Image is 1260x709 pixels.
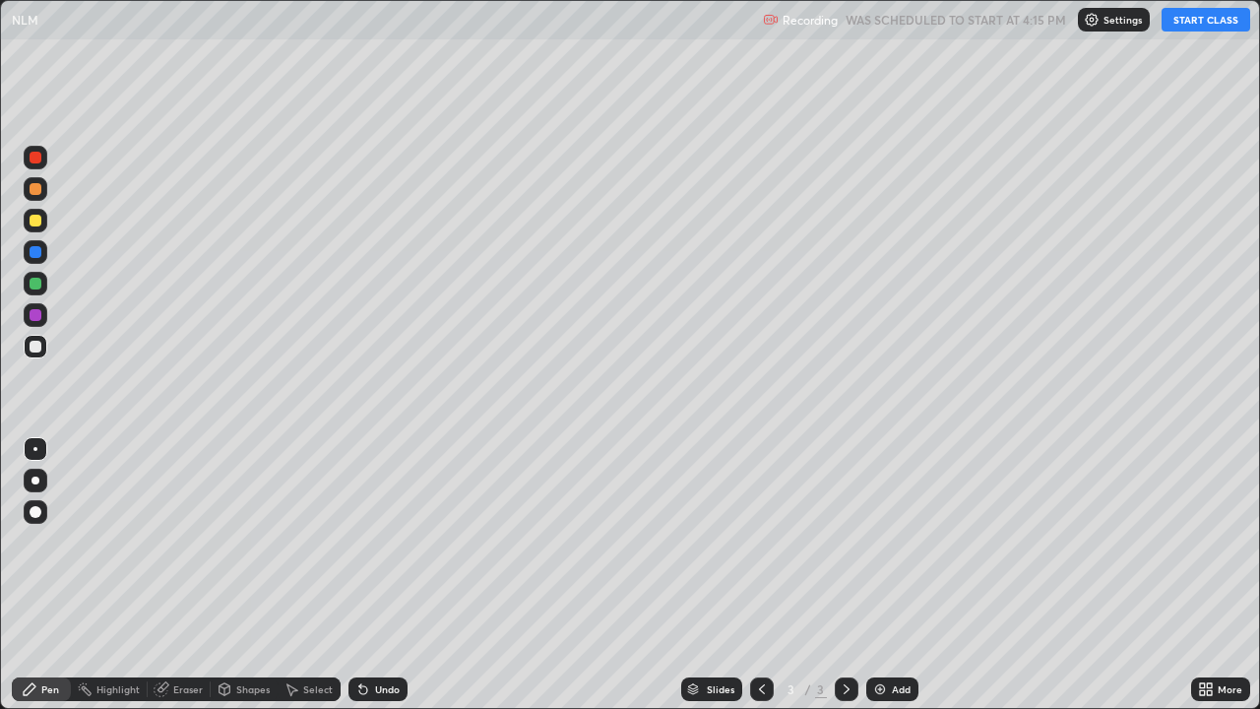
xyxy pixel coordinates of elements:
p: Recording [783,13,838,28]
div: 3 [815,680,827,698]
div: Eraser [173,684,203,694]
div: Slides [707,684,734,694]
div: Pen [41,684,59,694]
div: / [805,683,811,695]
p: NLM [12,12,38,28]
div: Select [303,684,333,694]
div: Shapes [236,684,270,694]
img: add-slide-button [872,681,888,697]
div: More [1218,684,1242,694]
img: class-settings-icons [1084,12,1100,28]
p: Settings [1103,15,1142,25]
h5: WAS SCHEDULED TO START AT 4:15 PM [846,11,1066,29]
div: Highlight [96,684,140,694]
div: Undo [375,684,400,694]
button: START CLASS [1162,8,1250,32]
div: Add [892,684,911,694]
div: 3 [782,683,801,695]
img: recording.375f2c34.svg [763,12,779,28]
